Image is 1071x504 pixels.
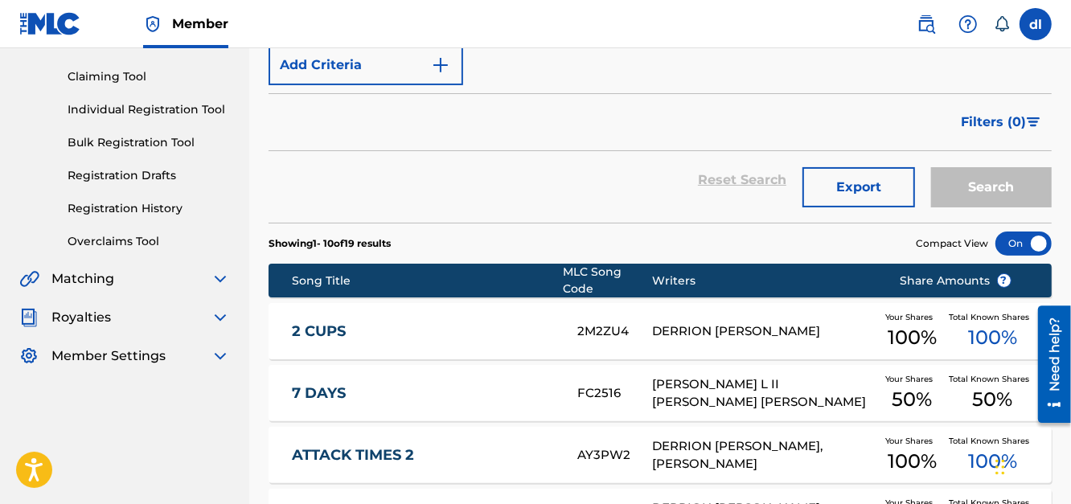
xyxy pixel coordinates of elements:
[68,101,230,118] a: Individual Registration Tool
[211,346,230,366] img: expand
[577,322,652,341] div: 2M2ZU4
[950,373,1036,385] span: Total Known Shares
[68,233,230,250] a: Overclaims Tool
[577,446,652,465] div: AY3PW2
[292,322,556,341] a: 2 CUPS
[968,323,1017,352] span: 100 %
[652,272,876,289] div: Writers
[652,375,876,412] div: [PERSON_NAME] L II [PERSON_NAME] [PERSON_NAME]
[211,308,230,327] img: expand
[292,384,556,403] a: 7 DAYS
[1027,117,1040,127] img: filter
[917,14,936,34] img: search
[51,269,114,289] span: Matching
[916,236,988,251] span: Compact View
[885,311,939,323] span: Your Shares
[51,308,111,327] span: Royalties
[802,167,915,207] button: Export
[951,102,1052,142] button: Filters (0)
[888,323,937,352] span: 100 %
[892,385,933,414] span: 50 %
[19,12,81,35] img: MLC Logo
[888,447,937,476] span: 100 %
[577,384,652,403] div: FC2516
[143,14,162,34] img: Top Rightsholder
[994,16,1010,32] div: Notifications
[652,322,876,341] div: DERRION [PERSON_NAME]
[172,14,228,33] span: Member
[19,346,39,366] img: Member Settings
[292,272,563,289] div: Song Title
[958,14,978,34] img: help
[952,8,984,40] div: Help
[68,167,230,184] a: Registration Drafts
[950,311,1036,323] span: Total Known Shares
[885,435,939,447] span: Your Shares
[991,427,1071,504] iframe: Chat Widget
[910,8,942,40] a: Public Search
[973,385,1013,414] span: 50 %
[885,373,939,385] span: Your Shares
[961,113,1026,132] span: Filters ( 0 )
[901,272,1011,289] span: Share Amounts
[68,200,230,217] a: Registration History
[652,437,876,473] div: DERRION [PERSON_NAME], [PERSON_NAME]
[1020,8,1052,40] div: User Menu
[431,55,450,75] img: 9d2ae6d4665cec9f34b9.svg
[269,45,463,85] button: Add Criteria
[19,308,39,327] img: Royalties
[68,134,230,151] a: Bulk Registration Tool
[269,236,391,251] p: Showing 1 - 10 of 19 results
[950,435,1036,447] span: Total Known Shares
[995,443,1005,491] div: Drag
[968,447,1017,476] span: 100 %
[1026,299,1071,428] iframe: Resource Center
[68,68,230,85] a: Claiming Tool
[211,269,230,289] img: expand
[19,269,39,289] img: Matching
[563,264,652,297] div: MLC Song Code
[292,446,556,465] a: ATTACK TIMES 2
[51,346,166,366] span: Member Settings
[998,274,1011,287] span: ?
